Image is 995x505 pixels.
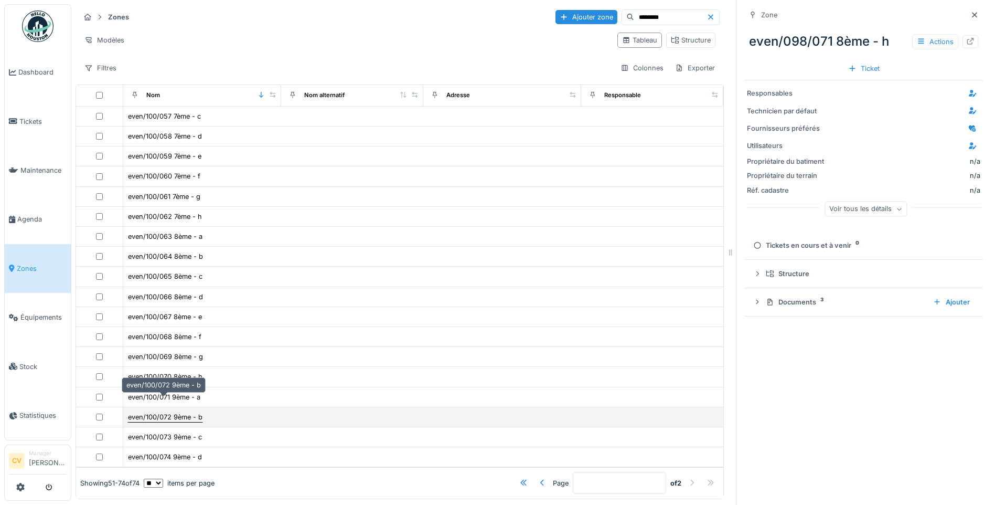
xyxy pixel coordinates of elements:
div: even/100/074 9ème - d [128,452,202,462]
summary: Structure [749,264,978,283]
div: Ticket [844,61,884,76]
div: even/100/058 7ème - d [128,131,202,141]
div: Tableau [622,35,657,45]
div: Adresse [446,91,470,100]
div: Propriétaire du batiment [747,156,826,166]
span: Équipements [20,312,67,322]
div: Page [553,478,569,488]
div: Manager [29,449,67,457]
div: even/100/071 9ème - a [128,392,200,402]
strong: of 2 [670,478,681,488]
div: Nom alternatif [304,91,345,100]
div: even/100/062 7ème - h [128,212,202,222]
div: Filtres [80,60,121,76]
div: n/a [830,171,980,181]
div: Exporter [670,60,720,76]
div: n/a [830,185,980,195]
div: Voir tous les détails [825,202,907,217]
div: Structure [671,35,711,45]
span: Agenda [17,214,67,224]
div: Modèles [80,33,129,48]
div: even/100/072 9ème - b [128,412,202,422]
div: items per page [144,478,215,488]
div: even/100/069 8ème - g [128,352,203,362]
div: Nom [146,91,160,100]
a: Statistiques [5,391,71,440]
span: Zones [17,264,67,273]
div: Réf. cadastre [747,185,826,195]
div: Structure [766,269,970,279]
div: even/100/059 7ème - e [128,151,201,161]
a: Agenda [5,195,71,244]
li: CV [9,453,25,469]
div: even/100/067 8ème - e [128,312,202,322]
a: Équipements [5,293,71,342]
a: Zones [5,244,71,293]
div: even/100/064 8ème - b [128,251,203,261]
div: even/100/073 9ème - c [128,432,202,442]
a: Maintenance [5,146,71,195]
div: even/100/072 9ème - b [122,377,206,393]
div: even/100/060 7ème - f [128,171,200,181]
div: n/a [970,156,980,166]
a: Tickets [5,97,71,145]
div: even/100/057 7ème - c [128,111,201,121]
span: Stock [19,362,67,372]
div: Responsables [747,88,826,98]
div: Ajouter [929,295,974,309]
div: Tickets en cours et à venir [753,240,970,250]
span: Tickets [19,117,67,127]
div: Fournisseurs préférés [747,123,826,133]
div: Documents [766,297,925,307]
div: Technicien par défaut [747,106,826,116]
div: even/100/061 7ème - g [128,192,200,202]
summary: Tickets en cours et à venir0 [749,236,978,255]
div: even/100/066 8ème - d [128,292,203,302]
a: CV Manager[PERSON_NAME] [9,449,67,475]
div: even/100/065 8ème - c [128,271,202,281]
div: Showing 51 - 74 of 74 [80,478,140,488]
strong: Zones [104,12,133,22]
div: Responsable [604,91,641,100]
div: even/098/071 8ème - h [745,28,982,55]
div: Zone [761,10,777,20]
summary: Documents3Ajouter [749,292,978,312]
a: Stock [5,342,71,391]
span: Maintenance [20,165,67,175]
div: Utilisateurs [747,141,826,151]
div: even/100/068 8ème - f [128,332,201,342]
li: [PERSON_NAME] [29,449,67,472]
img: Badge_color-CXgf-gQk.svg [22,10,54,42]
div: even/100/070 8ème - h [128,372,202,382]
div: even/100/063 8ème - a [128,232,202,241]
a: Dashboard [5,48,71,97]
div: Colonnes [616,60,668,76]
span: Dashboard [18,67,67,77]
div: Propriétaire du terrain [747,171,826,181]
div: Actions [912,34,958,49]
span: Statistiques [19,411,67,420]
div: Ajouter zone [555,10,617,24]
